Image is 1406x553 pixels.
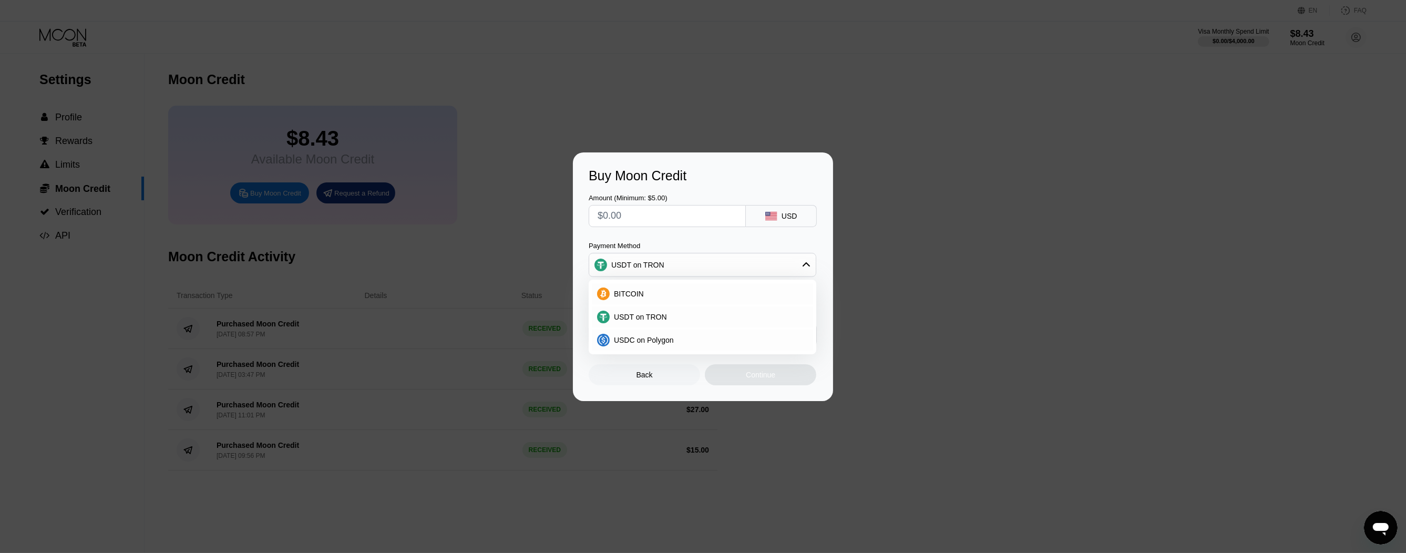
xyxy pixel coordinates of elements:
div: USD [782,212,797,220]
div: USDC on Polygon [592,330,813,351]
div: Back [589,364,700,385]
div: BITCOIN [592,283,813,304]
div: Buy Moon Credit [589,168,817,183]
span: USDT on TRON [614,313,667,321]
div: Payment Method [589,242,816,250]
span: BITCOIN [614,290,644,298]
div: Back [637,371,653,379]
div: USDT on TRON [589,254,816,275]
iframe: Кнопка запуска окна обмена сообщениями [1364,511,1398,545]
div: Amount (Minimum: $5.00) [589,194,746,202]
div: USDT on TRON [611,261,664,269]
div: USDT on TRON [592,306,813,327]
span: USDC on Polygon [614,336,674,344]
input: $0.00 [598,206,737,227]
